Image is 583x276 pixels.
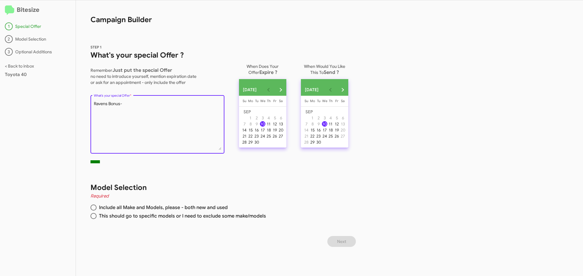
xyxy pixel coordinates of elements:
[317,99,320,103] span: Tu
[334,121,339,127] div: 12
[267,99,271,103] span: Th
[272,115,278,121] button: September 5, 2025
[322,133,327,139] div: 24
[304,127,309,133] div: 14
[112,67,172,73] span: Just put the special Offer
[239,84,263,96] button: Choose month and year
[334,133,340,139] button: September 26, 2025
[334,115,339,121] div: 5
[303,139,309,145] button: September 28, 2025
[5,48,71,56] div: Optional Additions
[304,121,309,127] div: 7
[90,65,224,85] p: Remember no need to introduce yourself, mention expiration date or ask for an appointment - only ...
[309,133,315,139] button: September 22, 2025
[328,127,333,133] div: 18
[316,115,321,121] div: 2
[97,213,266,219] span: This should go to specific models or I need to exclude some make/models
[309,115,315,121] button: September 1, 2025
[304,139,309,145] div: 28
[340,121,346,127] div: 13
[260,115,266,121] button: September 3, 2025
[5,71,71,78] div: Toyota 40
[315,127,322,133] button: September 16, 2025
[5,48,13,56] div: 3
[266,133,271,139] div: 25
[303,127,309,133] button: September 14, 2025
[254,121,260,127] button: September 9, 2025
[310,115,315,121] div: 1
[272,127,278,133] button: September 19, 2025
[316,139,321,145] div: 30
[310,139,315,145] div: 29
[340,115,346,121] button: September 6, 2025
[278,115,284,121] button: September 6, 2025
[278,127,284,133] div: 20
[242,127,247,133] div: 14
[260,127,266,133] button: September 17, 2025
[5,5,71,15] h2: Bitesize
[255,99,258,103] span: Tu
[328,115,334,121] button: September 4, 2025
[278,121,284,127] button: September 13, 2025
[90,183,344,192] h1: Model Selection
[254,127,259,133] div: 16
[309,127,315,133] button: September 15, 2025
[5,22,13,30] div: 1
[334,133,339,139] div: 26
[247,133,254,139] button: September 22, 2025
[266,115,272,121] button: September 4, 2025
[304,133,309,139] div: 21
[90,50,224,60] h1: What's your special Offer ?
[239,61,286,75] p: When Does Your Offer
[340,127,346,133] button: September 20, 2025
[301,61,348,75] p: When Would You Like This To
[316,133,321,139] div: 23
[328,133,333,139] div: 25
[309,139,315,145] button: September 29, 2025
[272,133,278,139] div: 26
[5,35,13,43] div: 2
[335,99,338,103] span: Fr
[337,236,346,247] span: Next
[301,84,325,96] button: Choose month and year
[5,35,71,43] div: Model Selection
[243,84,257,95] span: [DATE]
[260,133,265,139] div: 24
[328,121,334,127] button: September 11, 2025
[241,133,247,139] button: September 21, 2025
[315,139,322,145] button: September 30, 2025
[248,99,253,103] span: Mo
[254,121,259,127] div: 9
[90,45,102,49] span: STEP 1
[322,127,327,133] div: 17
[310,121,315,127] div: 8
[262,84,274,96] button: Previous month
[272,127,278,133] div: 19
[259,69,277,75] span: Expire ?
[272,133,278,139] button: September 26, 2025
[247,139,254,145] button: September 29, 2025
[328,133,334,139] button: September 25, 2025
[266,115,271,121] div: 4
[248,127,253,133] div: 15
[322,127,328,133] button: September 17, 2025
[260,133,266,139] button: September 24, 2025
[247,127,254,133] button: September 15, 2025
[248,115,253,121] div: 1
[336,84,349,96] button: Next month
[90,192,344,200] h4: Required
[272,115,278,121] div: 5
[254,139,259,145] div: 30
[241,109,284,115] td: SEP
[309,121,315,127] button: September 8, 2025
[322,121,328,127] button: September 10, 2025
[315,133,322,139] button: September 23, 2025
[305,84,319,95] span: [DATE]
[260,115,265,121] div: 3
[340,133,346,139] div: 27
[272,121,278,127] div: 12
[248,121,253,127] div: 8
[340,127,346,133] div: 20
[328,121,333,127] div: 11
[254,127,260,133] button: September 16, 2025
